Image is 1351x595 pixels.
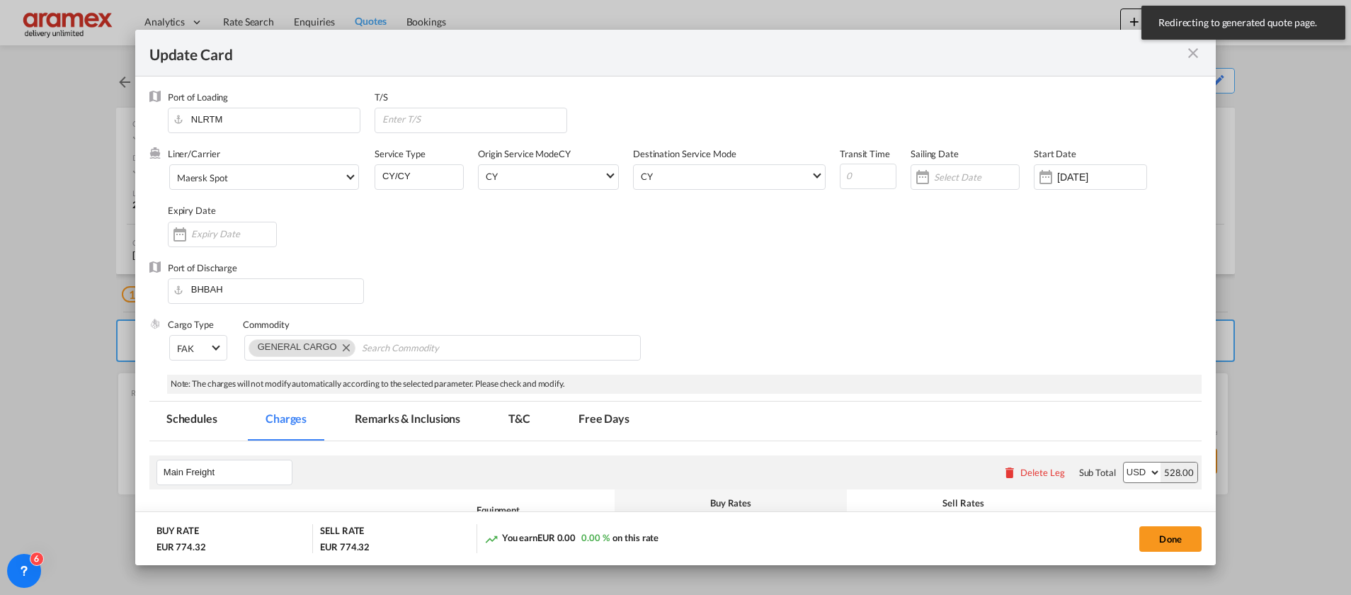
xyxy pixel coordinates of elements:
input: Search Commodity [362,337,491,360]
span: Redirecting to generated quote page. [1154,16,1333,30]
input: Enter T/S [381,108,566,130]
div: Note: The charges will not modify automatically according to the selected parameter. Please check... [167,375,1202,394]
md-select: Select Cargo type: FAK [169,335,227,361]
th: Action [1146,489,1202,545]
button: Done [1139,526,1202,552]
md-icon: icon-trending-up [484,532,498,546]
label: Start Date [1034,148,1076,159]
span: GENERAL CARGO [258,341,337,352]
div: GENERAL CARGO. Press delete to remove this chip. [258,340,340,354]
div: Maersk Spot [177,172,228,183]
label: Port of Discharge [168,262,237,273]
md-dialog: Update Card Port ... [135,30,1216,565]
div: FAK [177,343,194,354]
div: EUR 774.32 [156,540,210,553]
button: Remove GENERAL CARGO [334,340,355,354]
div: CY [478,147,633,204]
label: Service Type [375,148,426,159]
th: Comments [1080,489,1146,545]
md-tab-item: Charges [249,402,324,441]
md-tab-item: T&C [491,402,547,441]
span: 0.00 % [581,532,609,543]
input: Start Date [1057,171,1146,183]
div: 528.00 [1161,463,1197,482]
div: Equipment Type [464,504,532,529]
label: Cargo Type [168,319,214,330]
md-chips-wrap: Chips container. Use arrow keys to select chips. [244,335,641,361]
md-select: Select Liner: Maersk Spot [169,164,359,190]
label: Commodity [243,319,290,330]
button: Delete Leg [1003,467,1065,478]
div: Update Card [149,44,1185,62]
label: Origin Service Mode [478,148,559,159]
md-icon: icon-close fg-AAA8AD m-0 pointer [1185,45,1202,62]
div: Quantity [547,511,608,523]
input: Enter Port of Loading [175,108,360,130]
label: T/S [375,91,388,103]
div: BUY RATE [156,524,199,540]
span: EUR 0.00 [537,532,576,543]
div: CY [486,171,498,182]
md-pagination-wrapper: Use the left and right arrow keys to navigate between tabs [149,402,661,441]
md-tab-item: Schedules [149,402,234,441]
md-tab-item: Remarks & Inclusions [338,402,477,441]
div: You earn on this rate [484,531,659,546]
label: Port of Loading [168,91,229,103]
input: Expiry Date [191,228,276,239]
div: Basis [364,511,450,523]
md-icon: icon-delete [1003,465,1017,480]
label: Sailing Date [911,148,959,159]
img: cargo.png [149,318,161,329]
div: Charges [156,511,350,523]
label: Liner/Carrier [168,148,220,159]
div: Sub Total [1079,466,1116,479]
label: Transit Time [840,148,890,159]
input: Leg Name [164,462,292,483]
div: Sell Rates [854,497,1072,509]
input: Enter Port of Discharge [175,279,363,300]
md-select: Select Destination Service Mode: CY [639,165,825,186]
div: Delete Leg [1020,467,1065,478]
md-select: Select Origin Service Mode: CY [484,165,618,186]
div: Buy Rates [622,497,840,509]
label: Destination Service Mode [633,148,736,159]
input: Enter Service Type [381,165,463,186]
input: Select Date [934,171,1019,183]
div: CY [641,171,653,182]
label: Expiry Date [168,205,216,216]
input: 0 [840,164,896,189]
div: EUR 774.32 [320,540,370,553]
md-tab-item: Free Days [562,402,646,441]
div: SELL RATE [320,524,364,540]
